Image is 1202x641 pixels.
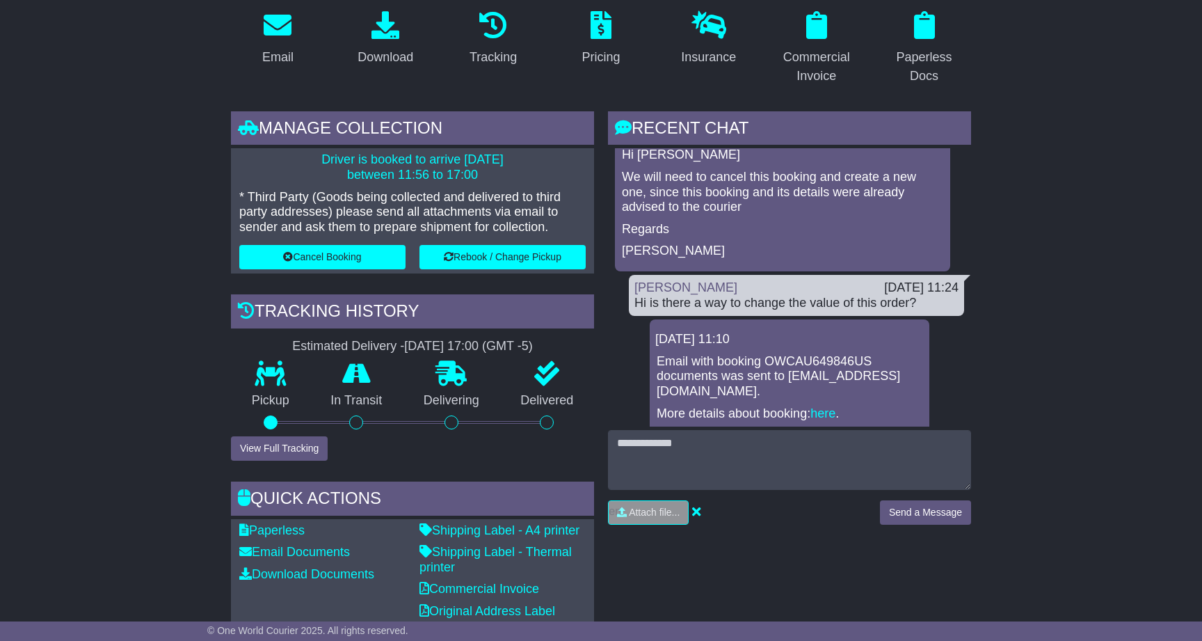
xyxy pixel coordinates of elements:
[582,48,620,67] div: Pricing
[231,339,594,354] div: Estimated Delivery -
[419,245,586,269] button: Rebook / Change Pickup
[622,222,943,237] p: Regards
[231,111,594,149] div: Manage collection
[239,523,305,537] a: Paperless
[681,48,736,67] div: Insurance
[419,604,555,618] a: Original Address Label
[672,6,745,72] a: Insurance
[608,111,971,149] div: RECENT CHAT
[655,332,924,347] div: [DATE] 11:10
[634,296,959,311] div: Hi is there a way to change the value of this order?
[231,436,328,461] button: View Full Tracking
[404,339,532,354] div: [DATE] 17:00 (GMT -5)
[886,48,962,86] div: Paperless Docs
[622,148,943,163] p: Hi [PERSON_NAME]
[500,393,595,409] p: Delivered
[231,482,594,519] div: Quick Actions
[253,6,303,72] a: Email
[239,245,406,269] button: Cancel Booking
[460,6,526,72] a: Tracking
[880,500,971,525] button: Send a Message
[419,545,572,574] a: Shipping Label - Thermal printer
[634,280,737,294] a: [PERSON_NAME]
[403,393,500,409] p: Delivering
[769,6,863,90] a: Commercial Invoice
[231,294,594,332] div: Tracking history
[657,406,922,422] p: More details about booking: .
[419,582,539,596] a: Commercial Invoice
[310,393,403,409] p: In Transit
[348,6,422,72] a: Download
[884,280,959,296] div: [DATE] 11:24
[657,354,922,399] p: Email with booking OWCAU649846US documents was sent to [EMAIL_ADDRESS][DOMAIN_NAME].
[572,6,629,72] a: Pricing
[239,567,374,581] a: Download Documents
[262,48,294,67] div: Email
[207,625,408,636] span: © One World Courier 2025. All rights reserved.
[419,523,579,537] a: Shipping Label - A4 printer
[239,190,586,235] p: * Third Party (Goods being collected and delivered to third party addresses) please send all atta...
[231,393,310,409] p: Pickup
[622,244,943,259] p: [PERSON_NAME]
[239,152,586,182] p: Driver is booked to arrive [DATE] between 11:56 to 17:00
[239,545,350,559] a: Email Documents
[358,48,413,67] div: Download
[778,48,854,86] div: Commercial Invoice
[470,48,517,67] div: Tracking
[877,6,971,90] a: Paperless Docs
[810,406,835,420] a: here
[622,170,943,215] p: We will need to cancel this booking and create a new one, since this booking and its details were...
